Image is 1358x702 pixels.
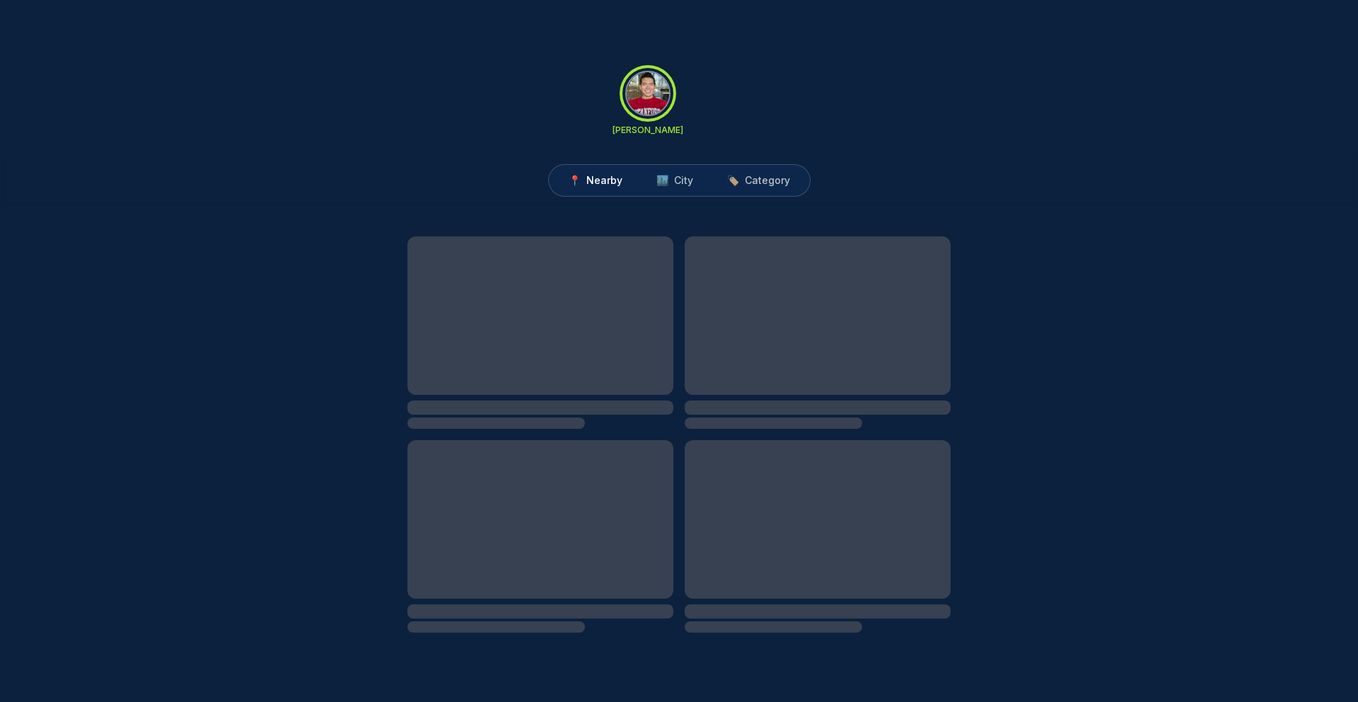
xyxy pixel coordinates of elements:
[727,173,739,188] span: 🏷️
[586,173,622,188] span: Nearby
[569,173,581,188] span: 📍
[745,173,790,188] span: Category
[639,168,710,193] button: 🏙️City
[656,173,668,188] span: 🏙️
[613,125,683,136] p: [PERSON_NAME]
[674,173,693,188] span: City
[710,168,807,193] button: 🏷️Category
[552,168,639,193] button: 📍Nearby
